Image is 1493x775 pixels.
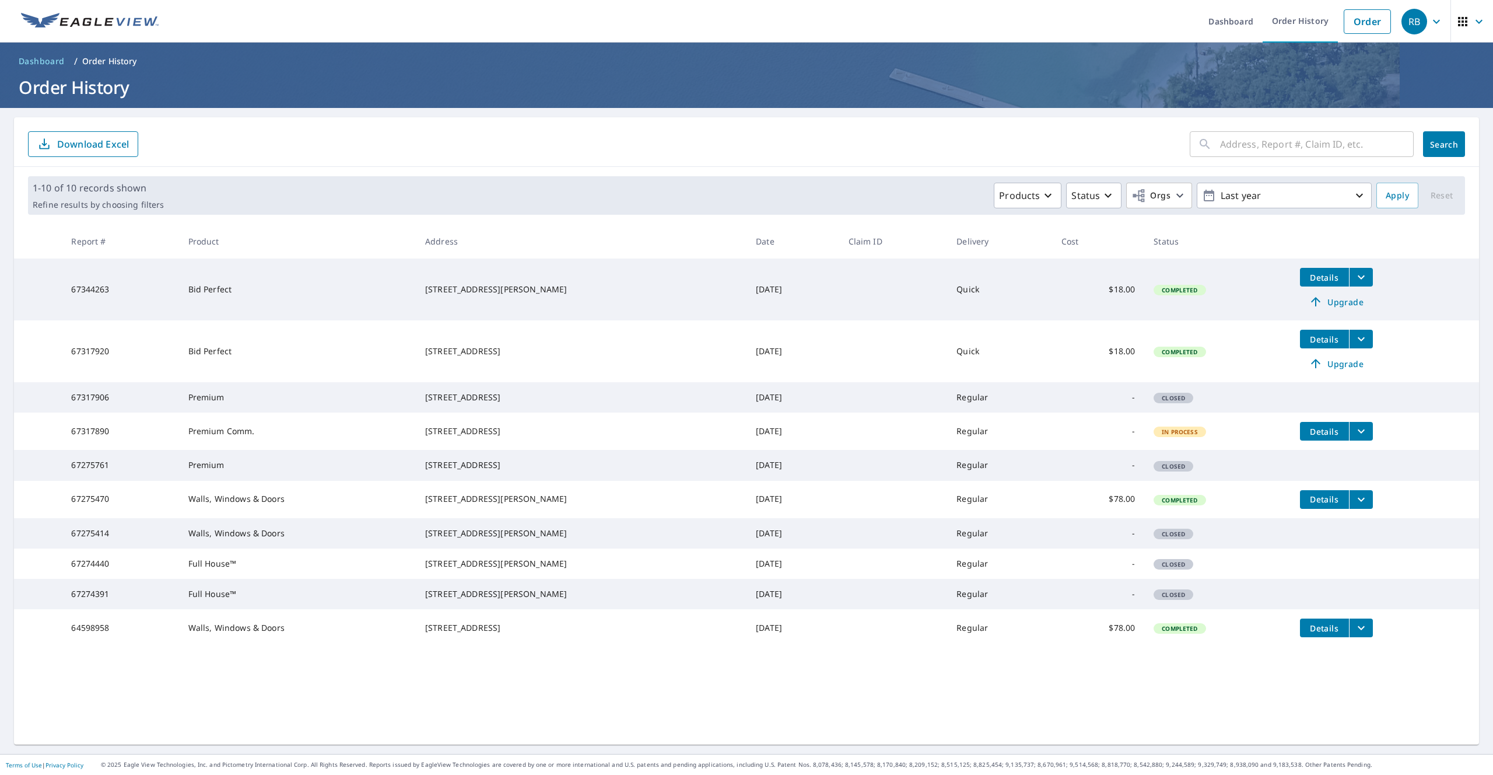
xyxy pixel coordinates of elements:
td: - [1052,413,1144,450]
p: © 2025 Eagle View Technologies, Inc. and Pictometry International Corp. All Rights Reserved. Repo... [101,760,1487,769]
td: [DATE] [746,259,839,320]
a: Privacy Policy [45,761,83,769]
span: Closed [1155,462,1192,470]
span: Search [1432,139,1456,150]
td: Bid Perfect [179,259,416,320]
span: Details [1307,272,1342,283]
div: [STREET_ADDRESS] [425,459,737,471]
div: [STREET_ADDRESS] [425,345,737,357]
button: Apply [1376,183,1418,208]
div: [STREET_ADDRESS][PERSON_NAME] [425,558,737,570]
div: [STREET_ADDRESS] [425,622,737,634]
td: 67275414 [62,518,178,549]
td: Regular [947,413,1052,450]
span: Closed [1155,530,1192,538]
button: detailsBtn-67275470 [1300,490,1349,509]
td: [DATE] [746,518,839,549]
td: Premium Comm. [179,413,416,450]
a: Terms of Use [6,761,42,769]
li: / [74,54,78,68]
th: Status [1144,224,1290,259]
td: 67317906 [62,382,178,413]
span: Completed [1155,348,1204,356]
td: Premium [179,382,416,413]
div: [STREET_ADDRESS][PERSON_NAME] [425,588,737,600]
span: Upgrade [1307,357,1366,371]
img: EV Logo [21,13,159,30]
th: Delivery [947,224,1052,259]
td: $18.00 [1052,259,1144,320]
td: [DATE] [746,320,839,382]
td: Full House™ [179,579,416,609]
span: In Process [1155,428,1205,436]
td: 67275470 [62,481,178,518]
span: Upgrade [1307,295,1366,309]
button: filesDropdownBtn-67317890 [1349,422,1373,441]
td: 67317890 [62,413,178,450]
td: [DATE] [746,481,839,518]
p: Download Excel [57,138,129,151]
td: Quick [947,259,1052,320]
h1: Order History [14,75,1479,99]
button: filesDropdownBtn-67317920 [1349,330,1373,348]
td: Walls, Windows & Doors [179,609,416,647]
button: Download Excel [28,131,138,157]
td: - [1052,382,1144,413]
td: Regular [947,549,1052,579]
div: [STREET_ADDRESS] [425,392,737,403]
div: [STREET_ADDRESS][PERSON_NAME] [425,493,737,505]
button: Search [1423,131,1465,157]
button: filesDropdownBtn-64598958 [1349,619,1373,637]
span: Details [1307,623,1342,634]
span: Closed [1155,591,1192,599]
p: | [6,762,83,769]
button: detailsBtn-67317890 [1300,422,1349,441]
td: 64598958 [62,609,178,647]
button: filesDropdownBtn-67344263 [1349,268,1373,287]
th: Address [416,224,746,259]
th: Claim ID [839,224,948,259]
td: 67274391 [62,579,178,609]
span: Closed [1155,560,1192,568]
td: $78.00 [1052,481,1144,518]
td: - [1052,450,1144,480]
td: [DATE] [746,382,839,413]
div: [STREET_ADDRESS] [425,425,737,437]
a: Upgrade [1300,292,1373,311]
button: Orgs [1126,183,1192,208]
td: - [1052,549,1144,579]
span: Completed [1155,286,1204,294]
span: Details [1307,426,1342,437]
td: [DATE] [746,450,839,480]
th: Date [746,224,839,259]
input: Address, Report #, Claim ID, etc. [1220,128,1414,160]
span: Completed [1155,496,1204,504]
p: Refine results by choosing filters [33,200,164,210]
td: Regular [947,450,1052,480]
td: [DATE] [746,413,839,450]
a: Dashboard [14,52,69,71]
div: [STREET_ADDRESS][PERSON_NAME] [425,528,737,539]
th: Product [179,224,416,259]
td: Walls, Windows & Doors [179,481,416,518]
td: Regular [947,579,1052,609]
td: [DATE] [746,579,839,609]
button: filesDropdownBtn-67275470 [1349,490,1373,509]
button: Status [1066,183,1121,208]
td: - [1052,518,1144,549]
td: Regular [947,382,1052,413]
a: Order [1344,9,1391,34]
span: Apply [1386,188,1409,203]
td: - [1052,579,1144,609]
button: detailsBtn-67317920 [1300,330,1349,348]
button: detailsBtn-67344263 [1300,268,1349,287]
p: 1-10 of 10 records shown [33,181,164,195]
button: Products [994,183,1061,208]
td: $18.00 [1052,320,1144,382]
td: $78.00 [1052,609,1144,647]
p: Order History [82,55,137,67]
a: Upgrade [1300,354,1373,373]
span: Closed [1155,394,1192,402]
p: Status [1071,188,1100,203]
span: Completed [1155,624,1204,633]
